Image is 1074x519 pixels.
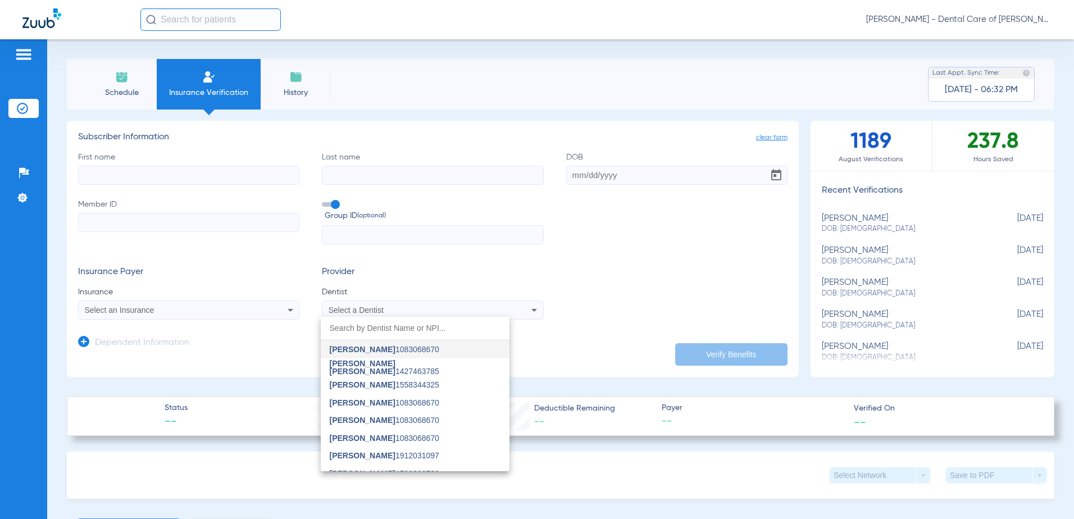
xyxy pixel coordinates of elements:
span: [PERSON_NAME] [330,469,395,478]
span: 1790899730 [330,470,439,477]
span: 1083068670 [330,416,439,424]
span: 1083068670 [330,434,439,442]
span: [PERSON_NAME] [330,345,395,354]
span: [PERSON_NAME] [330,416,395,425]
span: 1912031097 [330,452,439,459]
input: dropdown search [321,317,509,340]
span: 1083068670 [330,345,439,353]
span: 1558344325 [330,381,439,389]
span: [PERSON_NAME] [330,434,395,443]
span: [PERSON_NAME] [330,451,395,460]
span: 1083068670 [330,399,439,407]
span: [PERSON_NAME] [330,380,395,389]
span: [PERSON_NAME] [PERSON_NAME] [330,359,395,376]
span: 1427463785 [330,359,500,375]
span: [PERSON_NAME] [330,398,395,407]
